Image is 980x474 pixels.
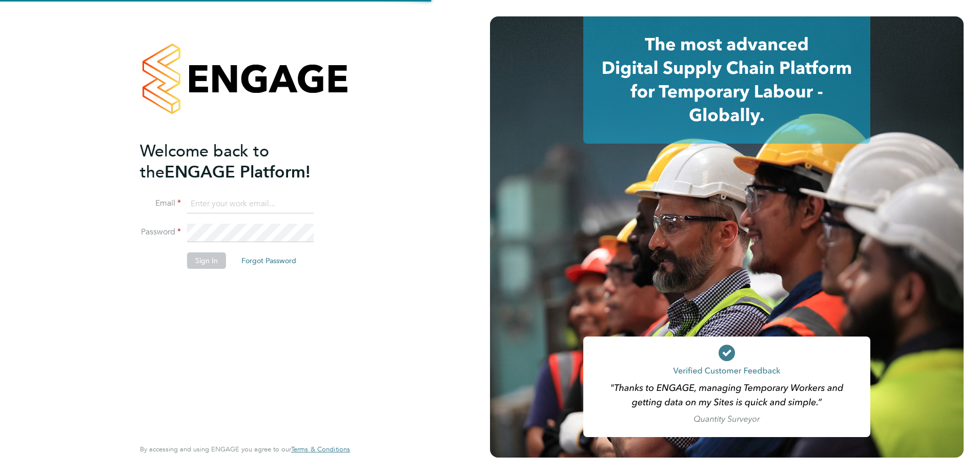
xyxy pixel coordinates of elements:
span: By accessing and using ENGAGE you agree to our [140,445,350,453]
input: Enter your work email... [187,195,314,213]
button: Forgot Password [233,252,304,269]
a: Terms & Conditions [291,445,350,453]
label: Password [140,227,181,238]
h2: ENGAGE Platform! [140,141,340,183]
button: Sign In [187,252,226,269]
label: Email [140,198,181,209]
span: Terms & Conditions [291,445,350,453]
span: Welcome back to the [140,141,269,182]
